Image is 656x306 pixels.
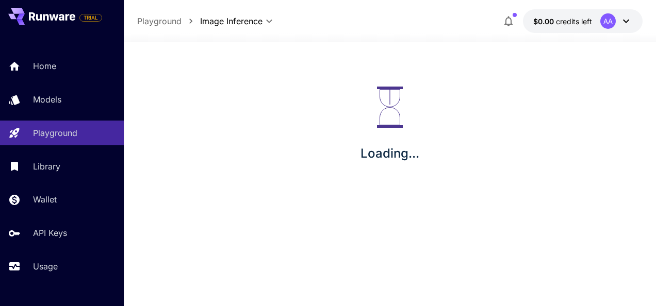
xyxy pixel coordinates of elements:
[33,60,56,72] p: Home
[556,17,592,26] span: credits left
[523,9,643,33] button: $0.00AA
[33,227,67,239] p: API Keys
[79,11,102,24] span: Add your payment card to enable full platform functionality.
[533,17,556,26] span: $0.00
[200,15,263,27] span: Image Inference
[33,127,77,139] p: Playground
[137,15,182,27] a: Playground
[360,144,419,163] p: Loading...
[33,260,58,273] p: Usage
[600,13,616,29] div: AA
[80,14,102,22] span: TRIAL
[33,193,57,206] p: Wallet
[33,93,61,106] p: Models
[137,15,200,27] nav: breadcrumb
[33,160,60,173] p: Library
[533,16,592,27] div: $0.00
